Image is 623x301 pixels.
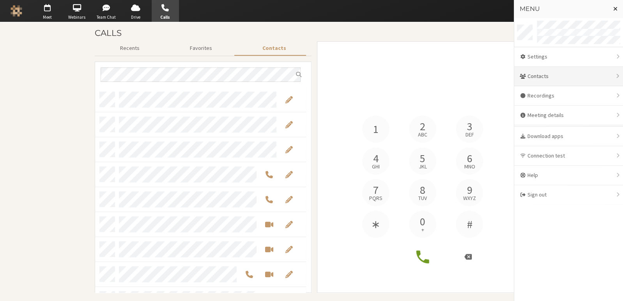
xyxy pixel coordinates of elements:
span: tuv [418,195,427,201]
button: 8tuv [409,179,436,206]
span: ∗ [371,219,380,230]
div: Connection test [514,146,623,166]
h4: Phone number [354,92,491,115]
span: abc [418,132,427,137]
button: 2abc [409,115,436,143]
div: Settings [514,47,623,67]
div: Help [514,166,623,185]
button: ∗ [362,211,389,238]
div: Sign out [514,185,623,204]
button: 1 [362,115,389,143]
button: Edit [282,145,296,154]
button: 4ghi [362,147,389,175]
button: Edit [282,120,296,129]
span: 9 [467,184,472,195]
span: jkl [418,164,427,169]
div: grid [95,87,306,293]
button: Edit [282,95,296,104]
span: def [465,132,474,137]
div: Contacts [514,67,623,86]
button: Call by phone [242,270,257,279]
span: 2 [420,121,425,132]
button: Call by phone [262,170,276,179]
h3: Menu [520,5,607,12]
span: 6 [467,153,472,164]
span: Calls [152,14,179,21]
span: 8 [420,184,425,195]
button: 0+ [409,211,436,238]
span: + [421,227,424,232]
button: Recents [95,41,165,55]
button: Edit [282,245,296,254]
span: Webinars [63,14,90,21]
button: Favorites [165,41,237,55]
iframe: Chat [604,281,617,296]
span: 1 [373,124,379,135]
button: Edit [282,220,296,229]
button: 7pqrs [362,179,389,206]
button: Start a video meeting [262,245,276,254]
span: 5 [420,153,425,164]
button: Edit [282,170,296,179]
span: 0 [420,216,425,227]
img: Iotum [11,5,22,17]
h3: Calls [95,28,528,37]
span: 4 [373,153,379,164]
span: Team Chat [93,14,120,21]
span: # [467,219,472,230]
button: 6mno [456,147,483,175]
button: # [456,211,483,238]
button: Start a video meeting [262,220,276,229]
button: 5jkl [409,147,436,175]
span: wxyz [463,195,476,201]
button: Contacts [237,41,311,55]
div: Meeting details [514,106,623,125]
button: Edit [282,270,296,279]
button: 3def [456,115,483,143]
span: Meet [34,14,61,21]
div: Recordings [514,86,623,106]
button: Edit [282,195,296,204]
div: Download apps [514,127,623,146]
span: 3 [467,121,472,132]
span: 7 [373,184,379,195]
span: ghi [372,164,380,169]
button: Call by phone [262,195,276,204]
button: 9wxyz [456,179,483,206]
span: pqrs [369,195,382,201]
button: Start a video meeting [262,270,276,279]
span: Drive [122,14,149,21]
span: mno [464,164,475,169]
